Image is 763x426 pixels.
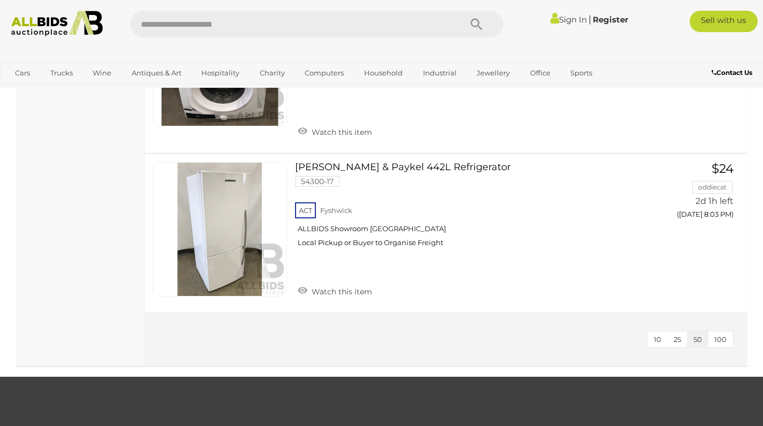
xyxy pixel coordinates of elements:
a: Contact Us [712,67,755,79]
span: 10 [654,335,661,344]
a: Office [523,64,557,82]
a: Industrial [416,64,464,82]
a: Hospitality [194,64,246,82]
a: $24 oddiecat 2d 1h left ([DATE] 8:03 PM) [655,162,737,225]
a: Sign In [550,14,587,25]
b: Contact Us [712,69,752,77]
span: 50 [693,335,702,344]
button: 50 [687,331,708,348]
a: Wine [86,64,118,82]
a: Antiques & Art [125,64,188,82]
img: Allbids.com.au [6,11,108,36]
span: 100 [714,335,727,344]
a: Cars [8,64,37,82]
a: Watch this item [295,123,375,139]
a: Computers [298,64,351,82]
a: Household [357,64,410,82]
span: Watch this item [309,287,372,296]
button: 100 [708,331,733,348]
span: $24 [712,161,734,176]
button: Search [450,11,503,37]
a: [PERSON_NAME] & Paykel 442L Refrigerator 54300-17 ACT Fyshwick ALLBIDS Showroom [GEOGRAPHIC_DATA]... [303,162,638,256]
span: 25 [674,335,681,344]
a: Jewellery [470,64,517,82]
a: Sports [563,64,599,82]
span: | [588,13,591,25]
span: Watch this item [309,127,372,137]
a: Watch this item [295,283,375,299]
a: Register [593,14,628,25]
a: [GEOGRAPHIC_DATA] [8,82,98,100]
a: Charity [253,64,292,82]
a: Trucks [43,64,80,82]
a: Sell with us [690,11,758,32]
button: 10 [647,331,668,348]
button: 25 [667,331,688,348]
